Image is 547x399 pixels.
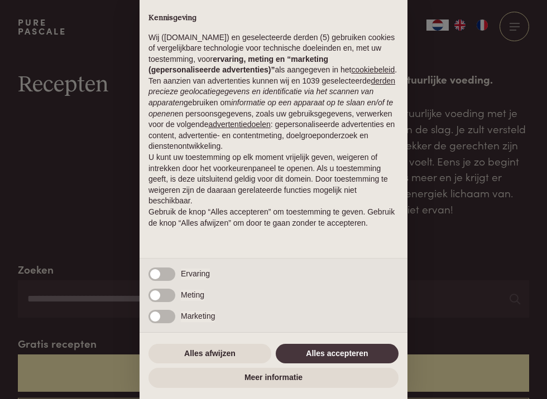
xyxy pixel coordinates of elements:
[148,152,399,207] p: U kunt uw toestemming op elk moment vrijelijk geven, weigeren of intrekken door het voorkeurenpan...
[148,55,328,75] strong: ervaring, meting en “marketing (gepersonaliseerde advertenties)”
[148,32,399,76] p: Wij ([DOMAIN_NAME]) en geselecteerde derden (5) gebruiken cookies of vergelijkbare technologie vo...
[148,13,399,23] h2: Kennisgeving
[148,368,399,388] button: Meer informatie
[208,119,270,130] button: advertentiedoelen
[351,65,395,74] a: cookiebeleid
[276,344,399,364] button: Alles accepteren
[148,98,393,118] em: informatie op een apparaat op te slaan en/of te openen
[148,87,373,107] em: precieze geolocatiegegevens en identificatie via het scannen van apparaten
[371,76,396,87] button: derden
[148,76,399,152] p: Ten aanzien van advertenties kunnen wij en 1039 geselecteerde gebruiken om en persoonsgegevens, z...
[181,311,215,322] span: Marketing
[148,344,271,364] button: Alles afwijzen
[181,269,210,280] span: Ervaring
[181,290,204,301] span: Meting
[148,207,399,228] p: Gebruik de knop “Alles accepteren” om toestemming te geven. Gebruik de knop “Alles afwijzen” om d...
